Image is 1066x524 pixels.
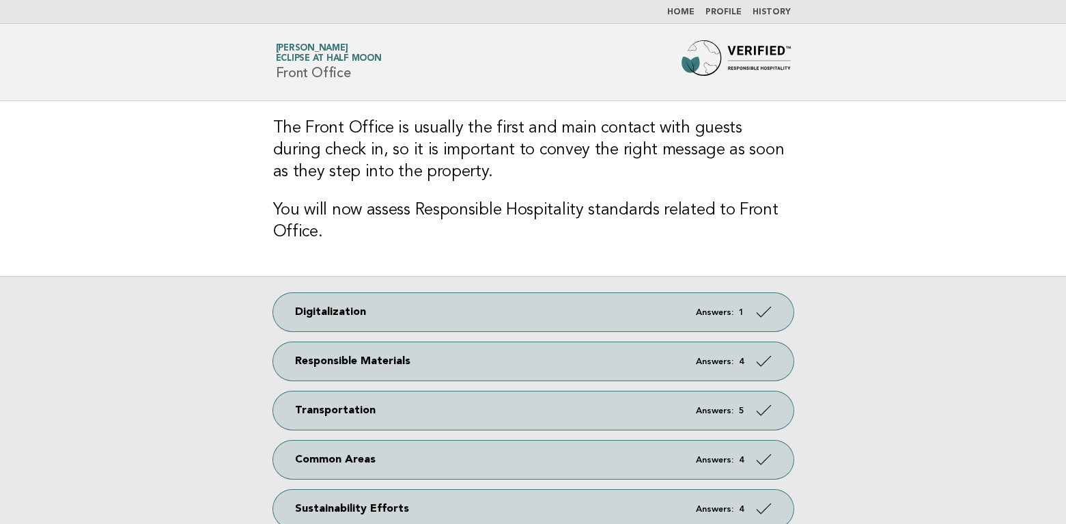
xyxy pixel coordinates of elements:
[739,357,744,366] strong: 4
[273,342,794,381] a: Responsible Materials Answers: 4
[696,308,733,317] em: Answers:
[696,456,733,465] em: Answers:
[739,406,744,415] strong: 5
[739,505,744,514] strong: 4
[276,44,382,63] a: [PERSON_NAME]Eclipse at Half Moon
[273,293,794,331] a: Digitalization Answers: 1
[682,40,791,84] img: Forbes Travel Guide
[696,357,733,366] em: Answers:
[696,406,733,415] em: Answers:
[739,308,744,317] strong: 1
[273,391,794,430] a: Transportation Answers: 5
[753,8,791,16] a: History
[739,456,744,465] strong: 4
[696,505,733,514] em: Answers:
[276,55,382,64] span: Eclipse at Half Moon
[705,8,742,16] a: Profile
[273,441,794,479] a: Common Areas Answers: 4
[667,8,695,16] a: Home
[273,199,794,243] h3: You will now assess Responsible Hospitality standards related to Front Office.
[273,118,794,183] h3: The Front Office is usually the first and main contact with guests during check in, so it is impo...
[276,44,382,80] h1: Front Office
